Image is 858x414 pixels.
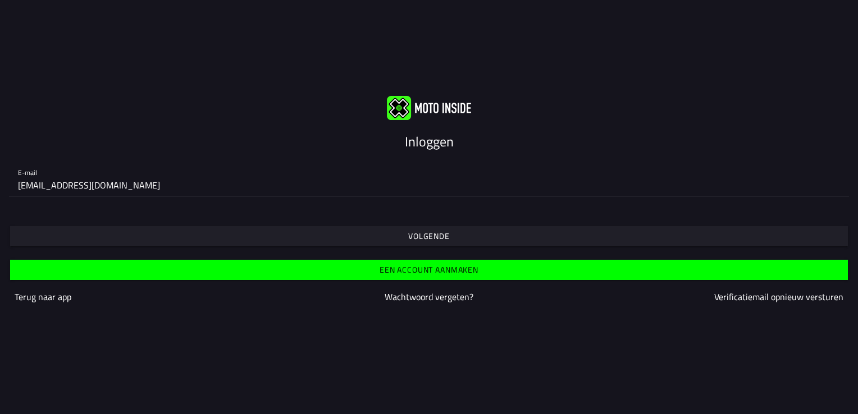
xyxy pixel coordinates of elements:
ion-text: Inloggen [405,131,454,151]
ion-button: Een account aanmaken [10,260,848,280]
ion-text: Volgende [408,232,450,240]
a: Terug naar app [15,290,71,303]
a: Wachtwoord vergeten? [385,290,473,303]
input: E-mail [18,174,840,196]
a: Verificatiemail opnieuw versturen [714,290,843,303]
